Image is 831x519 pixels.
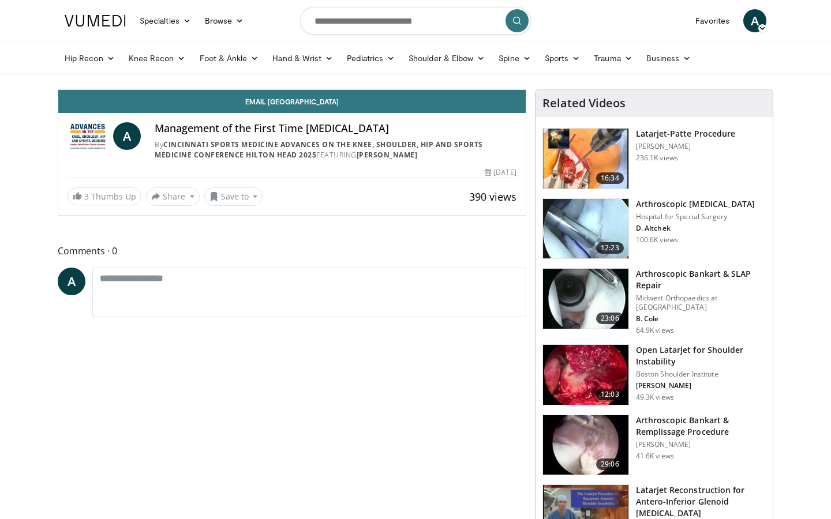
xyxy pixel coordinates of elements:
[543,129,628,189] img: 617583_3.png.150x105_q85_crop-smart_upscale.jpg
[636,326,674,335] p: 64.9K views
[113,122,141,150] a: A
[636,452,674,461] p: 41.6K views
[198,9,251,32] a: Browse
[155,122,516,135] h4: Management of the First Time [MEDICAL_DATA]
[58,90,526,113] a: Email [GEOGRAPHIC_DATA]
[492,47,537,70] a: Spine
[84,191,89,202] span: 3
[636,370,766,379] p: Boston Shoulder Institute
[636,224,755,233] p: D. Altchek
[542,128,766,189] a: 16:34 Latarjet-Patte Procedure [PERSON_NAME] 236.1K views
[636,484,766,519] h3: Latarjet Reconstruction for Antero-Inferior Glenoid [MEDICAL_DATA]
[340,47,402,70] a: Pediatrics
[65,15,126,27] img: VuMedi Logo
[193,47,266,70] a: Foot & Ankle
[155,140,516,160] div: By FEATURING
[538,47,587,70] a: Sports
[636,198,755,210] h3: Arthroscopic [MEDICAL_DATA]
[587,47,639,70] a: Trauma
[300,7,531,35] input: Search topics, interventions
[636,314,766,324] p: B. Cole
[357,150,418,160] a: [PERSON_NAME]
[743,9,766,32] a: A
[636,153,678,163] p: 236.1K views
[596,313,624,324] span: 23:06
[543,199,628,259] img: 10039_3.png.150x105_q85_crop-smart_upscale.jpg
[636,212,755,221] p: Hospital for Special Surgery
[543,415,628,475] img: wolf_3.png.150x105_q85_crop-smart_upscale.jpg
[265,47,340,70] a: Hand & Wrist
[543,345,628,405] img: 944938_3.png.150x105_q85_crop-smart_upscale.jpg
[636,344,766,367] h3: Open Latarjet for Shoulder Instability
[636,268,766,291] h3: Arthroscopic Bankart & SLAP Repair
[68,122,108,150] img: Cincinnati Sports Medicine Advances on the Knee, Shoulder, Hip and Sports Medicine Conference Hil...
[469,190,516,204] span: 390 views
[542,198,766,259] a: 12:23 Arthroscopic [MEDICAL_DATA] Hospital for Special Surgery D. Altchek 100.6K views
[596,172,624,184] span: 16:34
[146,187,200,206] button: Share
[636,381,766,390] p: [PERSON_NAME]
[636,294,766,312] p: Midwest Orthopaedics at [GEOGRAPHIC_DATA]
[122,47,193,70] a: Knee Recon
[636,128,735,140] h3: Latarjet-Patte Procedure
[58,47,122,70] a: Hip Recon
[636,415,766,438] h3: Arthroscopic Bankart & Remplissage Procedure
[402,47,492,70] a: Shoulder & Elbow
[636,142,735,151] p: [PERSON_NAME]
[542,415,766,476] a: 29:06 Arthroscopic Bankart & Remplissage Procedure [PERSON_NAME] 41.6K views
[636,440,766,449] p: [PERSON_NAME]
[636,235,678,245] p: 100.6K views
[542,344,766,405] a: 12:03 Open Latarjet for Shoulder Instability Boston Shoulder Institute [PERSON_NAME] 49.3K views
[542,96,626,110] h4: Related Videos
[133,9,198,32] a: Specialties
[155,140,483,160] a: Cincinnati Sports Medicine Advances on the Knee, Shoulder, Hip and Sports Medicine Conference Hil...
[688,9,736,32] a: Favorites
[58,243,526,258] span: Comments 0
[58,89,526,90] video-js: Video Player
[68,187,141,205] a: 3 Thumbs Up
[596,389,624,400] span: 12:03
[542,268,766,335] a: 23:06 Arthroscopic Bankart & SLAP Repair Midwest Orthopaedics at [GEOGRAPHIC_DATA] B. Cole 64.9K ...
[485,167,516,178] div: [DATE]
[639,47,698,70] a: Business
[204,187,263,206] button: Save to
[636,393,674,402] p: 49.3K views
[596,242,624,254] span: 12:23
[58,268,85,295] a: A
[543,269,628,329] img: cole_0_3.png.150x105_q85_crop-smart_upscale.jpg
[596,458,624,470] span: 29:06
